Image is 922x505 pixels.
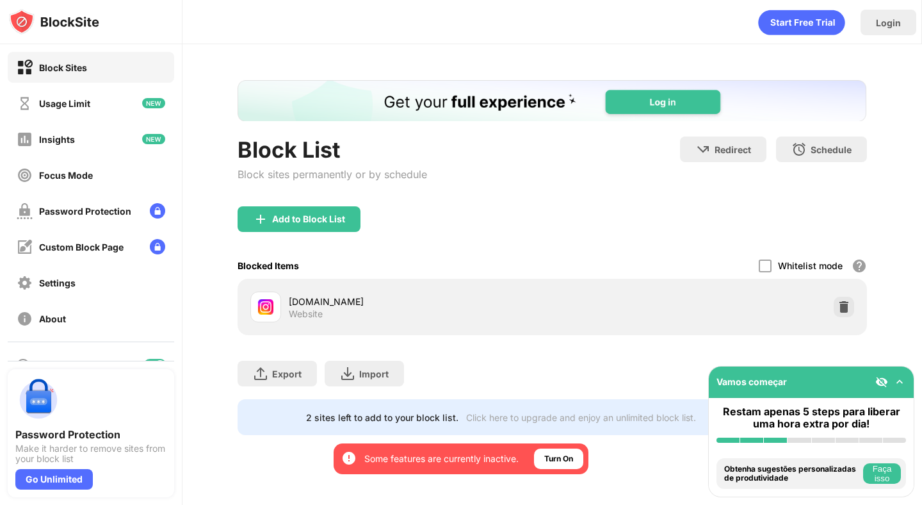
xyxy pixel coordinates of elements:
[17,239,33,255] img: customize-block-page-off.svg
[15,358,31,373] img: blocking-icon.svg
[778,260,843,271] div: Whitelist mode
[272,368,302,379] div: Export
[17,60,33,76] img: block-on.svg
[39,206,131,217] div: Password Protection
[359,368,389,379] div: Import
[341,451,357,466] img: error-circle-white.svg
[15,377,61,423] img: push-password-protection.svg
[238,137,427,163] div: Block List
[544,452,573,465] div: Turn On
[364,452,519,465] div: Some features are currently inactive.
[9,9,99,35] img: logo-blocksite.svg
[238,168,427,181] div: Block sites permanently or by schedule
[716,376,787,387] div: Vamos começar
[289,295,552,308] div: [DOMAIN_NAME]
[863,463,901,484] button: Faça isso
[39,313,66,324] div: About
[142,98,165,108] img: new-icon.svg
[876,17,901,28] div: Login
[39,98,90,109] div: Usage Limit
[38,360,74,371] div: Blocking
[39,277,76,288] div: Settings
[39,242,124,252] div: Custom Block Page
[811,144,852,155] div: Schedule
[15,469,93,490] div: Go Unlimited
[17,203,33,219] img: password-protection-off.svg
[272,214,345,224] div: Add to Block List
[150,239,165,254] img: lock-menu.svg
[39,134,75,145] div: Insights
[17,167,33,183] img: focus-off.svg
[758,10,845,35] div: animation
[17,311,33,327] img: about-off.svg
[150,203,165,219] img: lock-menu.svg
[306,412,458,423] div: 2 sites left to add to your block list.
[15,443,166,464] div: Make it harder to remove sites from your block list
[715,144,751,155] div: Redirect
[238,260,299,271] div: Blocked Items
[724,465,860,483] div: Obtenha sugestões personalizadas de produtividade
[39,170,93,181] div: Focus Mode
[142,134,165,144] img: new-icon.svg
[238,80,866,121] iframe: Banner
[875,376,888,388] img: eye-not-visible.svg
[258,299,273,315] img: favicons
[17,275,33,291] img: settings-off.svg
[893,376,906,388] img: omni-setup-toggle.svg
[289,308,323,320] div: Website
[39,62,87,73] div: Block Sites
[17,95,33,112] img: time-usage-off.svg
[15,428,166,441] div: Password Protection
[716,406,906,430] div: Restam apenas 5 steps para liberar uma hora extra por dia!
[466,412,696,423] div: Click here to upgrade and enjoy an unlimited block list.
[17,131,33,147] img: insights-off.svg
